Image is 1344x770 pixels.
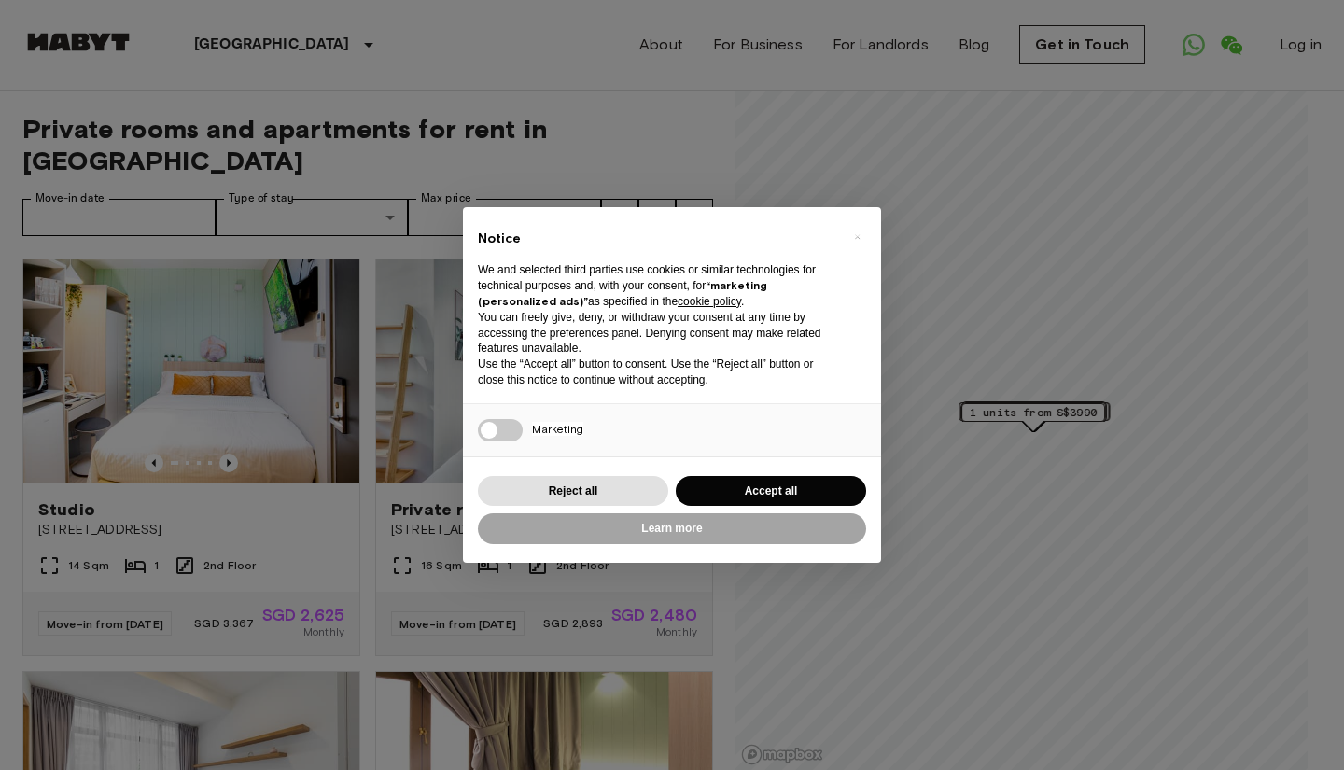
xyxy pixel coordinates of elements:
p: You can freely give, deny, or withdraw your consent at any time by accessing the preferences pane... [478,310,836,357]
h2: Notice [478,230,836,248]
button: Accept all [676,476,866,507]
button: Reject all [478,476,668,507]
strong: “marketing (personalized ads)” [478,278,767,308]
p: Use the “Accept all” button to consent. Use the “Reject all” button or close this notice to conti... [478,357,836,388]
span: Marketing [532,422,583,436]
a: cookie policy [678,295,741,308]
button: Close this notice [842,222,872,252]
button: Learn more [478,513,866,544]
p: We and selected third parties use cookies or similar technologies for technical purposes and, wit... [478,262,836,309]
span: × [854,226,861,248]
